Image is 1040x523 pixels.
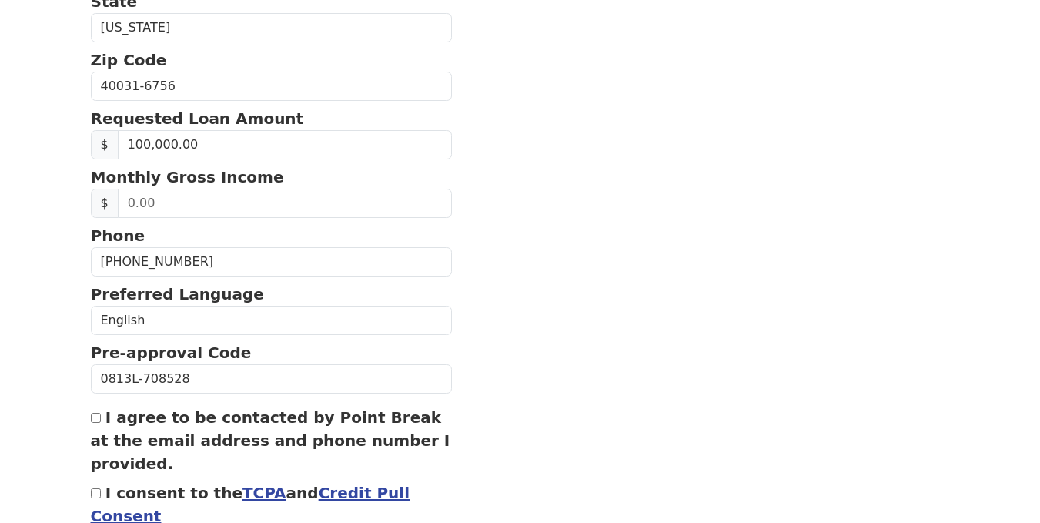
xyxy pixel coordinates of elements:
strong: Pre-approval Code [91,344,252,362]
strong: Zip Code [91,51,167,69]
strong: Phone [91,226,145,245]
a: TCPA [242,484,286,502]
input: 0.00 [118,130,453,159]
input: Pre-approval Code [91,364,453,394]
p: Monthly Gross Income [91,166,453,189]
input: Zip Code [91,72,453,101]
span: $ [91,130,119,159]
label: I agree to be contacted by Point Break at the email address and phone number I provided. [91,408,450,473]
strong: Requested Loan Amount [91,109,304,128]
input: Phone [91,247,453,277]
span: $ [91,189,119,218]
input: 0.00 [118,189,453,218]
strong: Preferred Language [91,285,264,303]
